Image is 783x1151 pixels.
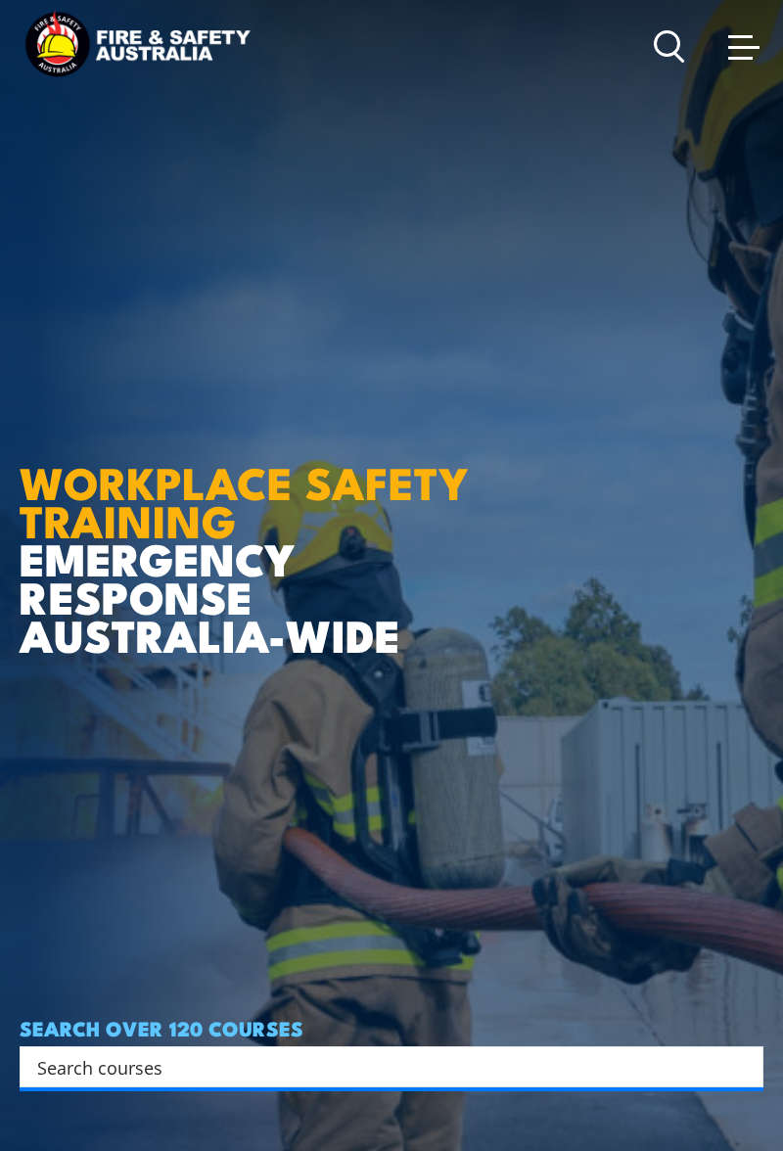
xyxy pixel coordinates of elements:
[20,364,498,654] h1: EMERGENCY RESPONSE AUSTRALIA-WIDE
[20,1017,763,1038] h4: SEARCH OVER 120 COURSES
[20,447,469,553] strong: WORKPLACE SAFETY TRAINING
[41,1053,724,1081] form: Search form
[37,1052,720,1082] input: Search input
[729,1053,757,1081] button: Search magnifier button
